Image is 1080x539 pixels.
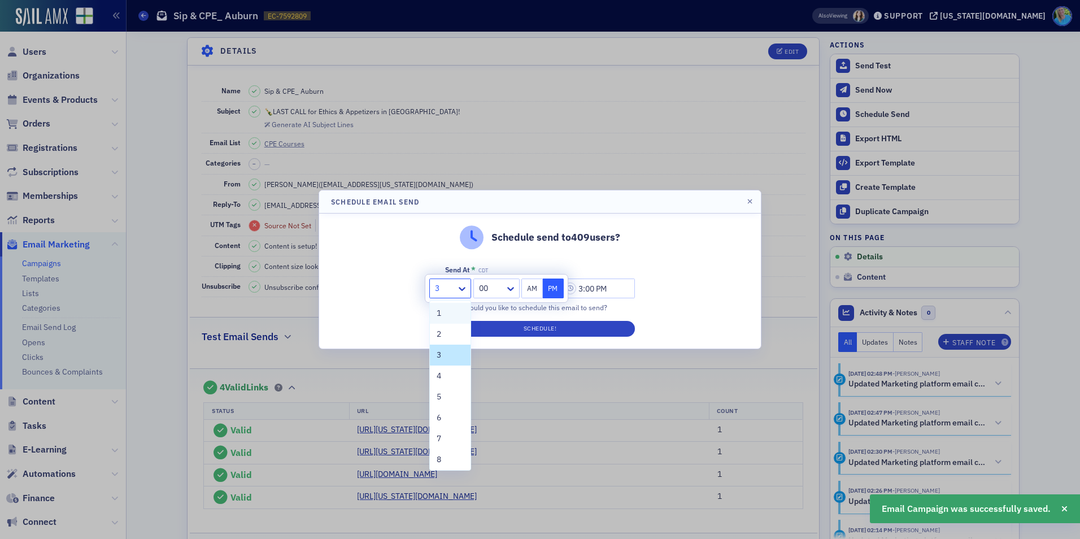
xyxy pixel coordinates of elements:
[437,328,441,340] span: 2
[445,302,635,312] div: When would you like to schedule this email to send?
[521,279,543,298] button: AM
[491,230,620,245] p: Schedule send to 409 users?
[437,433,441,445] span: 7
[331,197,419,207] h4: Schedule Email Send
[437,370,441,382] span: 4
[445,321,635,337] button: Schedule!
[437,349,441,361] span: 3
[478,267,488,274] span: CDT
[437,412,441,424] span: 6
[437,391,441,403] span: 5
[562,279,635,298] input: 00:00 AM
[445,266,470,274] div: Send At
[437,454,441,466] span: 8
[543,279,564,298] button: PM
[437,307,441,319] span: 1
[882,502,1051,516] span: Email Campaign was successfully saved.
[471,265,476,275] abbr: This field is required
